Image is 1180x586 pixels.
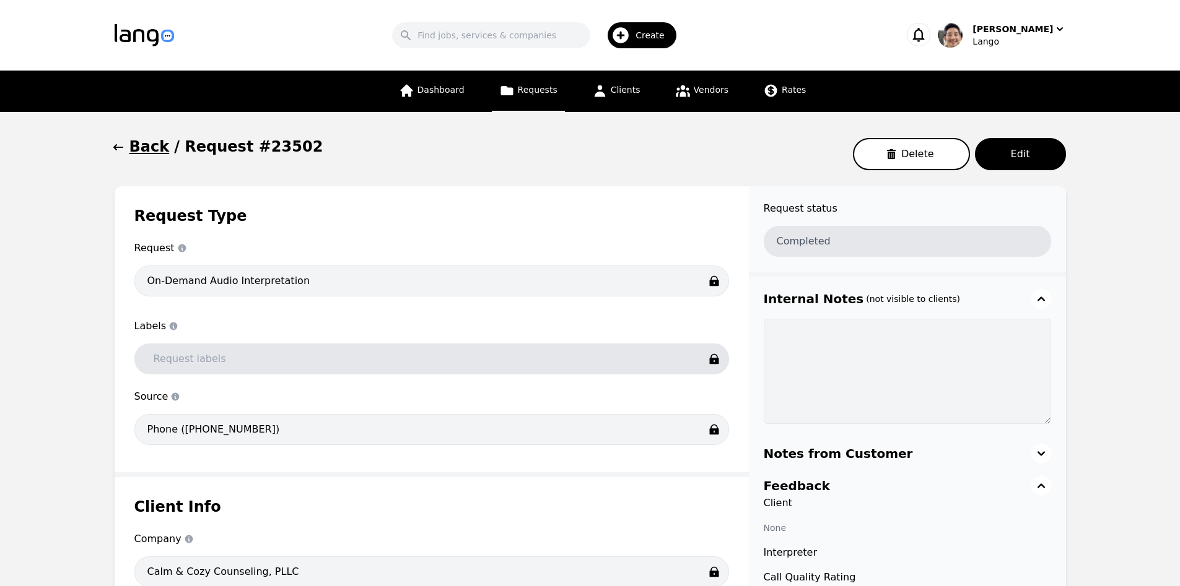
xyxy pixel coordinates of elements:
img: User Profile [938,23,963,48]
h3: Feedback [764,477,830,494]
h1: Back [129,137,170,157]
button: Create [590,17,684,53]
span: Create [636,29,673,41]
span: Interpreter [764,545,1051,560]
span: None [764,523,787,533]
span: Labels [134,319,729,334]
span: Clients [611,85,640,95]
span: Dashboard [417,85,465,95]
a: Vendors [668,71,736,112]
a: Clients [585,71,648,112]
div: [PERSON_NAME] [972,23,1053,35]
button: User Profile[PERSON_NAME]Lango [938,23,1065,48]
h1: Request Type [134,206,729,226]
button: Edit [975,138,1066,170]
span: Call Quality Rating [764,570,1051,585]
span: Requests [518,85,557,95]
span: Company [134,532,729,546]
h1: / Request #23502 [174,137,323,157]
span: Rates [782,85,806,95]
h3: Notes from Customer [764,445,913,462]
a: Dashboard [391,71,472,112]
h3: Internal Notes [764,290,864,308]
h1: Client Info [134,497,729,517]
button: Back [115,137,170,157]
span: Source [134,389,729,404]
span: Client [764,496,1051,511]
button: Delete [853,138,970,170]
span: Request [134,241,729,256]
a: Requests [492,71,565,112]
img: Logo [115,24,174,46]
a: Rates [756,71,813,112]
h3: (not visible to clients) [866,293,960,305]
span: Vendors [694,85,728,95]
input: Find jobs, services & companies [392,22,590,48]
span: Request status [764,201,1051,216]
div: Lango [972,35,1065,48]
